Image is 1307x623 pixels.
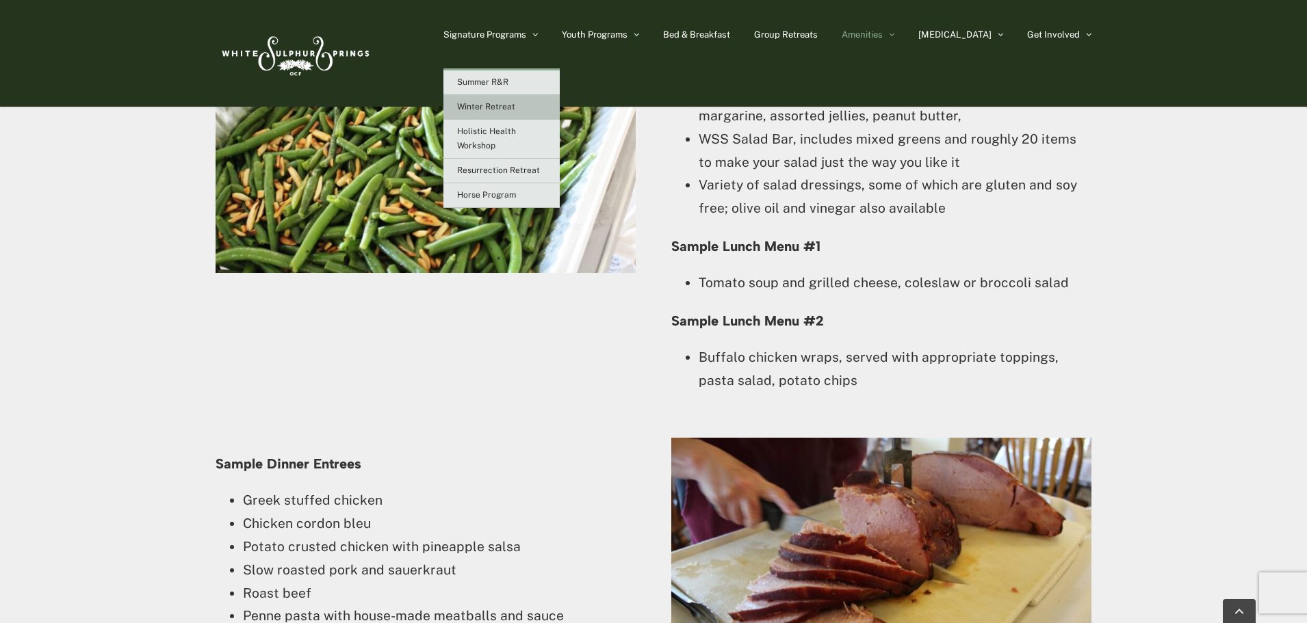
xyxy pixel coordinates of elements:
h4: Sample Dinner Entrees [216,456,636,471]
li: WSS Salad Bar, includes mixed greens and roughly 20 items to make your salad just the way you lik... [699,128,1091,174]
a: Summer R&R [443,70,560,95]
span: Group Retreats [754,30,818,39]
h4: Sample Lunch Menu #2 [671,313,1091,328]
span: Signature Programs [443,30,526,39]
li: Variety of salad dressings, some of which are gluten and soy free; olive oil and vinegar also ava... [699,174,1091,220]
span: Winter Retreat [457,102,515,111]
a: Resurrection Retreat [443,159,560,183]
li: Tomato soup and grilled cheese, coleslaw or broccoli salad [699,271,1091,295]
span: Summer R&R [457,77,508,87]
span: Get Involved [1027,30,1080,39]
li: Roast beef [243,582,636,605]
span: [MEDICAL_DATA] [918,30,992,39]
a: Holistic Health Workshop [443,120,560,159]
li: Chicken cordon bleu [243,512,636,535]
span: Horse Program [457,190,516,200]
a: Horse Program [443,183,560,208]
li: Potato crusted chicken with pineapple salsa [243,535,636,559]
li: Greek stuffed chicken [243,489,636,512]
span: Bed & Breakfast [663,30,730,39]
span: Amenities [842,30,883,39]
span: Resurrection Retreat [457,165,540,175]
a: Winter Retreat [443,95,560,120]
span: Youth Programs [562,30,627,39]
span: Holistic Health Workshop [457,127,516,150]
h4: Sample Lunch Menu #1 [671,239,1091,254]
img: White Sulphur Springs Logo [216,21,373,85]
li: Buffalo chicken wraps, served with appropriate toppings, pasta salad, potato chips [699,346,1091,393]
li: Slow roasted pork and sauerkraut [243,559,636,582]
